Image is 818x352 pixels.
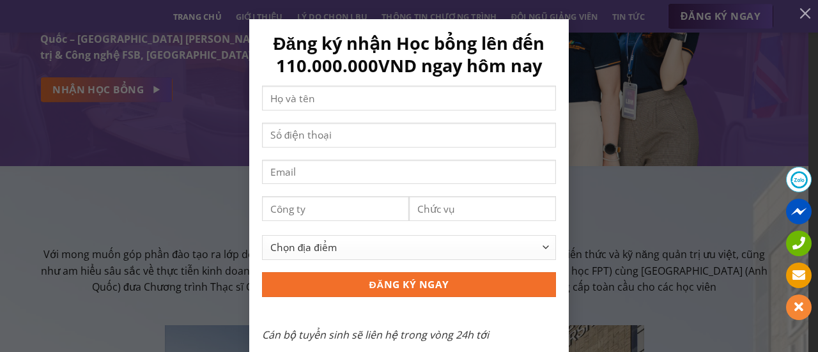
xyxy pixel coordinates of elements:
em: Cán bộ tuyển sinh sẽ liên hệ trong vòng 24h tới [262,328,489,342]
form: Contact form [262,32,556,344]
input: Họ và tên [262,86,556,111]
input: Công ty [262,196,409,221]
input: Số điện thoại [262,123,556,148]
input: Chức vụ [409,196,556,221]
h1: Đăng ký nhận Học bổng lên đến 110.000.000VND ngay hôm nay [262,32,556,77]
input: Email [262,160,556,185]
input: ĐĂNG KÝ NGAY [262,272,556,297]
